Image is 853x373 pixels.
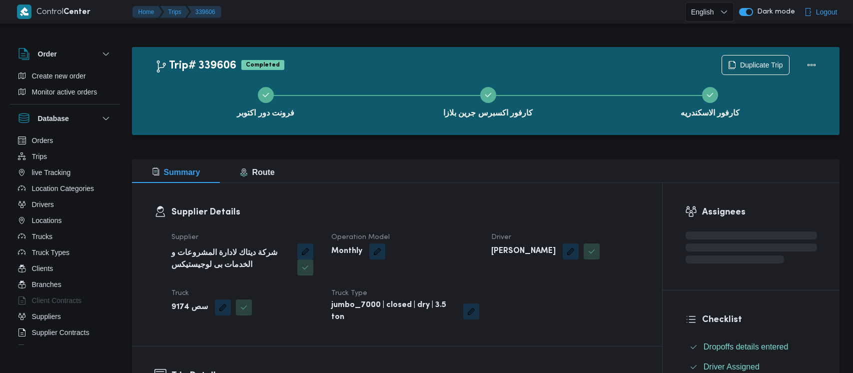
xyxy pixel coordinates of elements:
button: Drivers [14,196,116,212]
span: Truck [171,290,189,296]
div: Database [10,132,120,349]
button: Home [132,6,162,18]
span: Completed [241,60,284,70]
span: كارفور الاسكندريه [681,107,740,119]
button: Devices [14,340,116,356]
button: Clients [14,260,116,276]
button: Truck Types [14,244,116,260]
button: Order [18,48,112,60]
span: Driver Assigned [704,362,760,371]
h3: Supplier Details [171,205,640,219]
b: شركة ديتاك لادارة المشروعات و الخدمات بى لوجيستيكس [171,247,291,271]
span: Create new order [32,70,86,82]
button: Trucks [14,228,116,244]
button: فرونت دور اكتوبر [155,75,377,127]
button: Monitor active orders [14,84,116,100]
button: Logout [800,2,842,22]
button: 339606 [187,6,221,18]
span: Driver [491,234,511,240]
h2: Trip# 339606 [155,59,236,72]
span: Trucks [32,230,52,242]
span: Orders [32,134,53,146]
span: Dropoffs details entered [704,342,789,351]
button: Actions [802,55,822,75]
span: Branches [32,278,61,290]
svg: Step 3 is complete [706,91,714,99]
b: [PERSON_NAME] [491,245,556,257]
b: Monthly [331,245,362,257]
span: Locations [32,214,62,226]
span: Location Categories [32,182,94,194]
span: Logout [816,6,838,18]
svg: Step 2 is complete [484,91,492,99]
button: Location Categories [14,180,116,196]
button: Supplier Contracts [14,324,116,340]
h3: Order [38,48,57,60]
b: Center [63,8,90,16]
button: Client Contracts [14,292,116,308]
span: Dropoffs details entered [704,341,789,353]
span: Route [240,168,274,176]
span: Operation Model [331,234,390,240]
h3: Database [38,112,69,124]
h3: Checklist [702,313,817,326]
button: Locations [14,212,116,228]
span: live Tracking [32,166,71,178]
span: Clients [32,262,53,274]
button: live Tracking [14,164,116,180]
span: Truck Types [32,246,69,258]
span: Client Contracts [32,294,82,306]
button: Database [18,112,112,124]
span: Truck Type [331,290,367,296]
div: Order [10,68,120,104]
b: jumbo_7000 | closed | dry | 3.5 ton [331,299,456,323]
span: Monitor active orders [32,86,97,98]
button: Orders [14,132,116,148]
span: Driver Assigned [704,361,760,373]
button: Dropoffs details entered [686,339,817,355]
span: Trips [32,150,47,162]
span: Supplier Contracts [32,326,89,338]
b: Completed [246,62,280,68]
button: Trips [160,6,189,18]
span: فرونت دور اكتوبر [237,107,294,119]
button: كارفور الاسكندريه [599,75,822,127]
b: سص 9174 [171,301,208,313]
button: Duplicate Trip [722,55,790,75]
span: كارفور اكسبرس جرين بلازا [443,107,533,119]
span: Duplicate Trip [740,59,783,71]
span: Dark mode [753,8,795,16]
span: Suppliers [32,310,61,322]
button: كارفور اكسبرس جرين بلازا [377,75,599,127]
span: Devices [32,342,57,354]
button: Suppliers [14,308,116,324]
h3: Assignees [702,205,817,219]
span: Drivers [32,198,54,210]
span: Summary [152,168,200,176]
svg: Step 1 is complete [262,91,270,99]
img: X8yXhbKr1z7QwAAAABJRU5ErkJggg== [17,4,31,19]
button: Create new order [14,68,116,84]
button: Branches [14,276,116,292]
span: Supplier [171,234,198,240]
button: Trips [14,148,116,164]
